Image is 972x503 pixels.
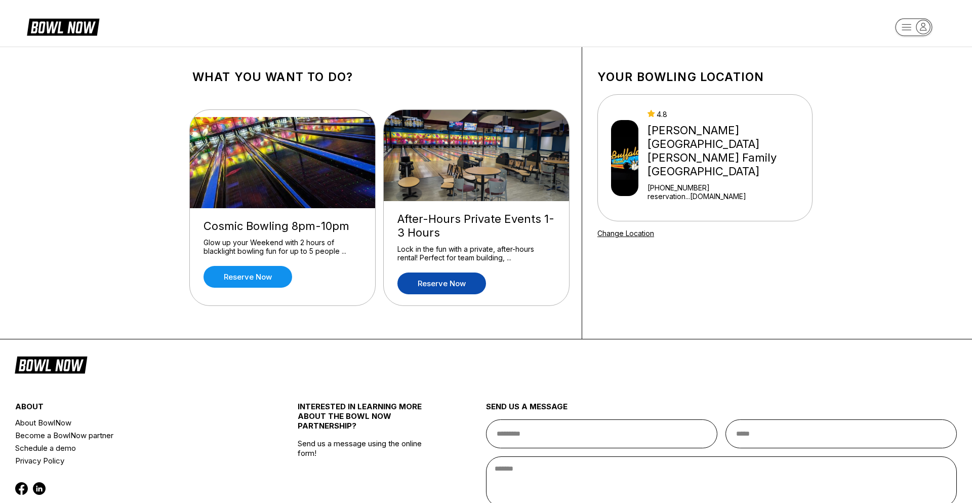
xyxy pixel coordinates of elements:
a: Schedule a demo [15,442,251,454]
h1: Your bowling location [597,70,813,84]
div: send us a message [486,402,957,419]
div: about [15,402,251,416]
img: After-Hours Private Events 1-3 Hours [384,110,570,201]
div: [PHONE_NUMBER] [647,183,808,192]
a: Reserve now [397,273,486,294]
div: INTERESTED IN LEARNING MORE ABOUT THE BOWL NOW PARTNERSHIP? [298,402,439,439]
div: [PERSON_NAME][GEOGRAPHIC_DATA] [PERSON_NAME] Family [GEOGRAPHIC_DATA] [647,124,808,178]
a: reservation...[DOMAIN_NAME] [647,192,808,201]
div: Glow up your Weekend with 2 hours of blacklight bowling fun for up to 5 people ... [204,238,361,256]
div: Cosmic Bowling 8pm-10pm [204,219,361,233]
div: Lock in the fun with a private, after-hours rental! Perfect for team building, ... [397,245,555,262]
div: After-Hours Private Events 1-3 Hours [397,212,555,240]
img: Buffaloe Lanes Mebane Family Bowling Center [611,120,638,196]
div: 4.8 [647,110,808,119]
a: Reserve now [204,266,292,288]
a: Become a BowlNow partner [15,429,251,442]
a: Change Location [597,229,654,238]
img: Cosmic Bowling 8pm-10pm [190,117,376,208]
a: Privacy Policy [15,454,251,467]
a: About BowlNow [15,416,251,429]
h1: What you want to do? [192,70,566,84]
